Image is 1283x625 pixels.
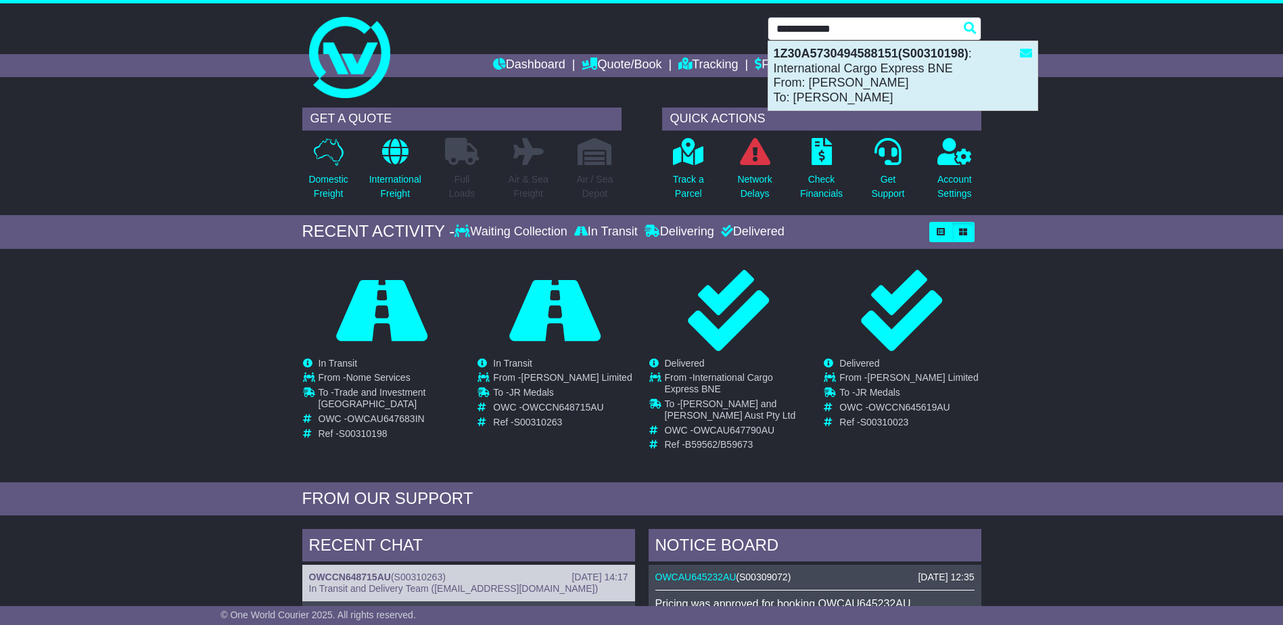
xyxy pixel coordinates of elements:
[665,439,808,450] td: Ref -
[868,402,950,413] span: OWCCN645619AU
[739,572,788,582] span: S00309072
[918,572,974,583] div: [DATE] 12:35
[369,137,422,208] a: InternationalFreight
[308,172,348,201] p: Domestic Freight
[571,225,641,239] div: In Transit
[302,108,622,131] div: GET A QUOTE
[860,417,909,427] span: S00310023
[571,572,628,583] div: [DATE] 14:17
[522,402,604,413] span: OWCCN648715AU
[319,413,461,428] td: OWC -
[662,108,981,131] div: QUICK ACTIONS
[577,172,613,201] p: Air / Sea Depot
[339,428,388,439] span: S00310198
[871,172,904,201] p: Get Support
[521,372,632,383] span: [PERSON_NAME] Limited
[673,172,704,201] p: Track a Parcel
[319,372,461,387] td: From -
[693,425,774,436] span: OWCAU647790AU
[493,372,632,387] td: From -
[856,387,900,398] span: JR Medals
[309,572,391,582] a: OWCCN648715AU
[309,572,628,583] div: ( )
[493,417,632,428] td: Ref -
[308,137,348,208] a: DomesticFreight
[445,172,479,201] p: Full Loads
[582,54,661,77] a: Quote/Book
[319,387,426,409] span: Trade and Investment [GEOGRAPHIC_DATA]
[737,172,772,201] p: Network Delays
[800,172,843,201] p: Check Financials
[839,417,978,428] td: Ref -
[493,358,532,369] span: In Transit
[665,372,808,398] td: From -
[839,358,879,369] span: Delivered
[309,583,599,594] span: In Transit and Delivery Team ([EMAIL_ADDRESS][DOMAIN_NAME])
[514,417,563,427] span: S00310263
[509,172,549,201] p: Air & Sea Freight
[678,54,738,77] a: Tracking
[655,572,975,583] div: ( )
[493,402,632,417] td: OWC -
[347,413,424,424] span: OWCAU647683IN
[493,387,632,402] td: To -
[665,398,808,425] td: To -
[937,137,973,208] a: AccountSettings
[346,372,411,383] span: Nome Services
[649,529,981,565] div: NOTICE BOARD
[937,172,972,201] p: Account Settings
[870,137,905,208] a: GetSupport
[839,387,978,402] td: To -
[718,225,785,239] div: Delivered
[454,225,570,239] div: Waiting Collection
[302,529,635,565] div: RECENT CHAT
[868,372,979,383] span: [PERSON_NAME] Limited
[319,428,461,440] td: Ref -
[774,47,969,60] strong: 1Z30A5730494588151(S00310198)
[665,425,808,440] td: OWC -
[665,372,773,394] span: International Cargo Express BNE
[768,41,1037,110] div: : International Cargo Express BNE From: [PERSON_NAME] To: [PERSON_NAME]
[737,137,772,208] a: NetworkDelays
[319,387,461,413] td: To -
[839,372,978,387] td: From -
[685,439,753,450] span: B59562/B59673
[394,572,443,582] span: S00310263
[672,137,705,208] a: Track aParcel
[839,402,978,417] td: OWC -
[509,387,554,398] span: JR Medals
[755,54,816,77] a: Financials
[799,137,843,208] a: CheckFinancials
[665,358,705,369] span: Delivered
[665,398,796,421] span: [PERSON_NAME] and [PERSON_NAME] Aust Pty Ltd
[641,225,718,239] div: Delivering
[302,489,981,509] div: FROM OUR SUPPORT
[302,222,455,241] div: RECENT ACTIVITY -
[319,358,358,369] span: In Transit
[369,172,421,201] p: International Freight
[655,572,737,582] a: OWCAU645232AU
[220,609,416,620] span: © One World Courier 2025. All rights reserved.
[493,54,565,77] a: Dashboard
[655,597,975,610] p: Pricing was approved for booking OWCAU645232AU.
